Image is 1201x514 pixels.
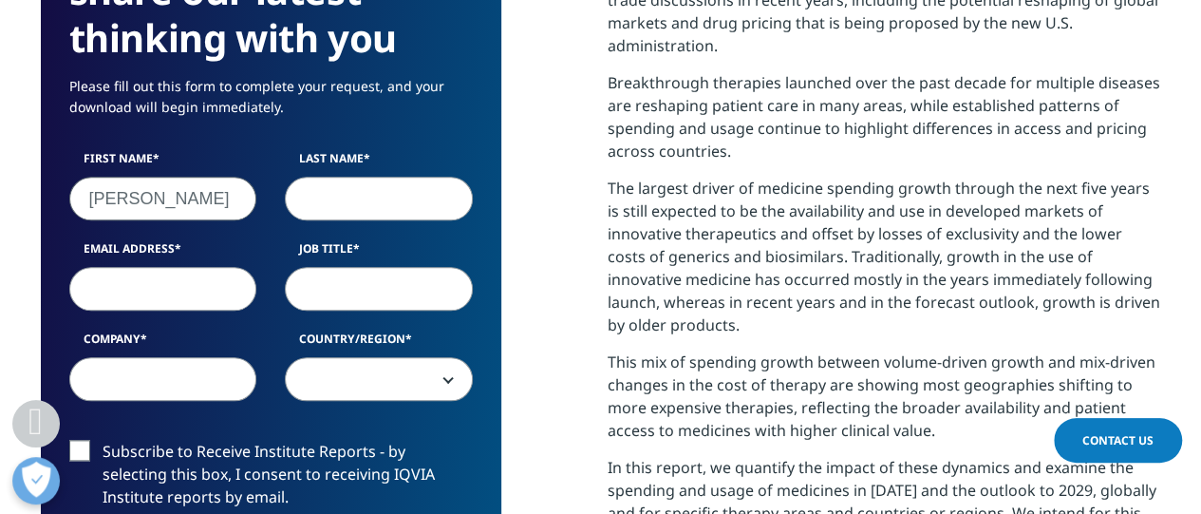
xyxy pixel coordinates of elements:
[608,177,1161,351] p: The largest driver of medicine spending growth through the next five years is still expected to b...
[69,240,257,267] label: Email Address
[12,457,60,504] button: Open Preferences
[69,76,473,132] p: Please fill out this form to complete your request, and your download will begin immediately.
[69,150,257,177] label: First Name
[285,331,473,357] label: Country/Region
[285,240,473,267] label: Job Title
[69,331,257,357] label: Company
[608,351,1161,456] p: This mix of spending growth between volume-driven growth and mix-driven changes in the cost of th...
[1082,432,1154,448] span: Contact Us
[285,150,473,177] label: Last Name
[608,71,1161,177] p: Breakthrough therapies launched over the past decade for multiple diseases are reshaping patient ...
[1054,418,1182,463] a: Contact Us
